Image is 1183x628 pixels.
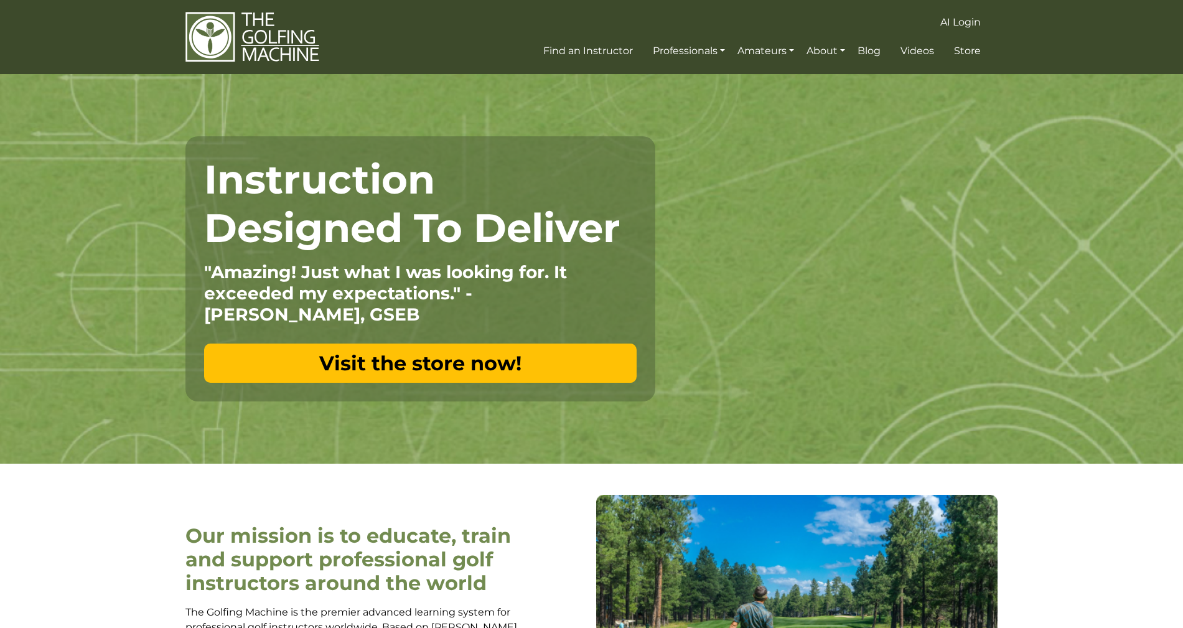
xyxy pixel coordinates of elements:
[650,40,728,62] a: Professionals
[954,45,981,57] span: Store
[858,45,881,57] span: Blog
[897,40,937,62] a: Videos
[734,40,797,62] a: Amateurs
[543,45,633,57] span: Find an Instructor
[204,344,637,383] a: Visit the store now!
[204,155,637,252] h1: Instruction Designed To Deliver
[854,40,884,62] a: Blog
[900,45,934,57] span: Videos
[937,11,984,34] a: AI Login
[204,261,637,325] p: "Amazing! Just what I was looking for. It exceeded my expectations." - [PERSON_NAME], GSEB
[803,40,848,62] a: About
[940,16,981,28] span: AI Login
[185,11,319,63] img: The Golfing Machine
[951,40,984,62] a: Store
[540,40,636,62] a: Find an Instructor
[185,524,518,596] h2: Our mission is to educate, train and support professional golf instructors around the world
